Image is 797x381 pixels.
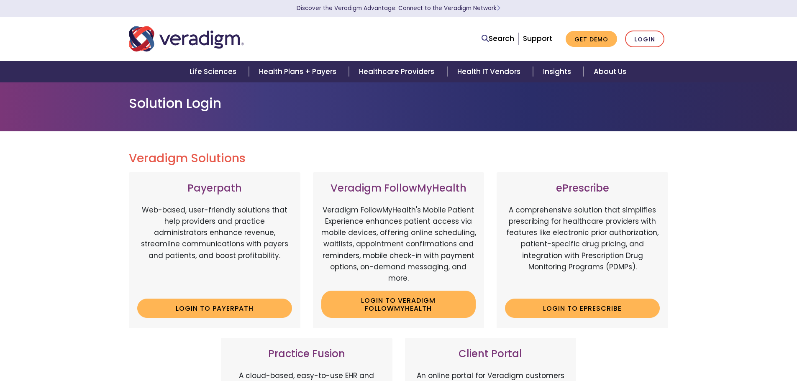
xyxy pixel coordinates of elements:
[413,348,568,360] h3: Client Portal
[321,182,476,194] h3: Veradigm FollowMyHealth
[137,299,292,318] a: Login to Payerpath
[129,25,244,53] img: Veradigm logo
[137,205,292,292] p: Web-based, user-friendly solutions that help providers and practice administrators enhance revenu...
[129,151,669,166] h2: Veradigm Solutions
[625,31,664,48] a: Login
[533,61,584,82] a: Insights
[249,61,349,82] a: Health Plans + Payers
[179,61,249,82] a: Life Sciences
[229,348,384,360] h3: Practice Fusion
[566,31,617,47] a: Get Demo
[482,33,514,44] a: Search
[505,299,660,318] a: Login to ePrescribe
[297,4,500,12] a: Discover the Veradigm Advantage: Connect to the Veradigm NetworkLearn More
[321,291,476,318] a: Login to Veradigm FollowMyHealth
[129,95,669,111] h1: Solution Login
[497,4,500,12] span: Learn More
[349,61,447,82] a: Healthcare Providers
[523,33,552,43] a: Support
[137,182,292,194] h3: Payerpath
[447,61,533,82] a: Health IT Vendors
[321,205,476,284] p: Veradigm FollowMyHealth's Mobile Patient Experience enhances patient access via mobile devices, o...
[505,205,660,292] p: A comprehensive solution that simplifies prescribing for healthcare providers with features like ...
[505,182,660,194] h3: ePrescribe
[584,61,636,82] a: About Us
